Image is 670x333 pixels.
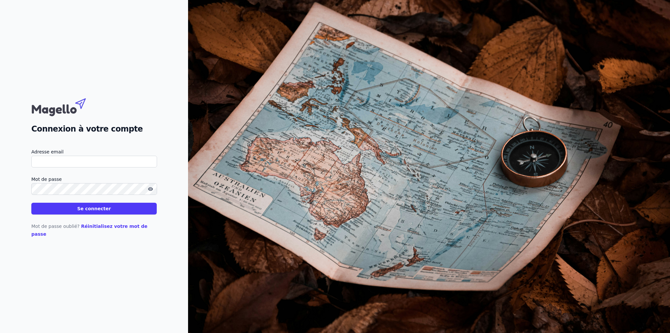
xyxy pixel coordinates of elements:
h2: Connexion à votre compte [31,123,157,135]
p: Mot de passe oublié? [31,222,157,238]
button: Se connecter [31,203,157,214]
a: Réinitialisez votre mot de passe [31,224,148,237]
img: Magello [31,95,100,118]
label: Adresse email [31,148,157,156]
label: Mot de passe [31,175,157,183]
